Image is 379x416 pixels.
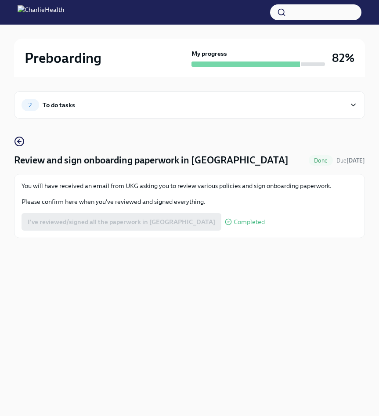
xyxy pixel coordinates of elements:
[22,197,357,206] p: Please confirm here when you've reviewed and signed everything.
[14,154,289,167] h4: Review and sign onboarding paperwork in [GEOGRAPHIC_DATA]
[336,156,365,165] span: October 19th, 2025 09:00
[25,49,101,67] h2: Preboarding
[332,50,354,66] h3: 82%
[234,219,265,225] span: Completed
[22,181,357,190] p: You will have received an email from UKG asking you to review various policies and sign onboardin...
[43,100,75,110] div: To do tasks
[18,5,64,19] img: CharlieHealth
[336,157,365,164] span: Due
[309,157,333,164] span: Done
[23,102,37,109] span: 2
[191,49,227,58] strong: My progress
[347,157,365,164] strong: [DATE]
